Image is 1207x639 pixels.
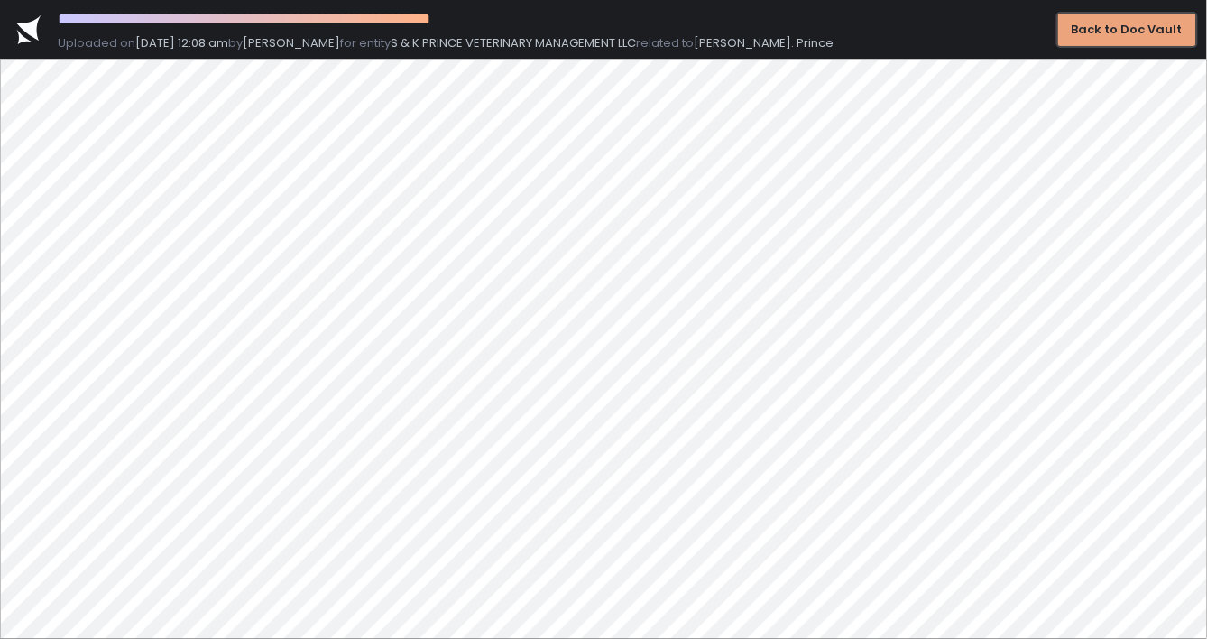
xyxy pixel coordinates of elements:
span: for entity [340,34,391,51]
span: Uploaded on [58,34,135,51]
button: Back to Doc Vault [1058,14,1196,46]
span: by [228,34,243,51]
span: S & K PRINCE VETERINARY MANAGEMENT LLC [391,34,636,51]
span: related to [636,34,694,51]
span: [PERSON_NAME] [243,34,340,51]
span: [PERSON_NAME]. Prince [694,34,834,51]
span: [DATE] 12:08 am [135,34,228,51]
div: Back to Doc Vault [1072,22,1183,38]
